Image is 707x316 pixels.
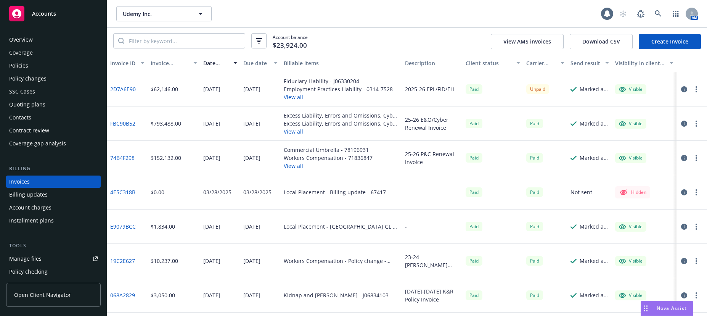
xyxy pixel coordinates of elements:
div: Due date [243,59,269,67]
a: Coverage gap analysis [6,137,101,150]
a: Invoices [6,176,101,188]
div: SSC Cases [9,85,35,98]
div: Paid [466,84,482,94]
div: $10,237.00 [151,257,178,265]
button: Description [402,54,463,72]
div: [DATE] [203,257,220,265]
div: Marked as sent [580,291,609,299]
div: $62,146.00 [151,85,178,93]
div: Invoices [9,176,30,188]
a: Start snowing [615,6,631,21]
div: Account charges [9,202,51,214]
span: Open Client Navigator [14,291,71,299]
a: Billing updates [6,189,101,201]
div: 03/28/2025 [203,188,231,196]
button: Download CSV [570,34,633,49]
button: View all [284,93,393,101]
button: Udemy Inc. [116,6,212,21]
span: Paid [526,222,543,231]
div: Local Placement - [GEOGRAPHIC_DATA] GL - 67417 [284,222,399,231]
div: [DATE] [243,291,260,299]
span: Paid [466,119,482,128]
a: SSC Cases [6,85,101,98]
div: $1,834.00 [151,222,175,231]
div: 25-26 E&O/Cyber Renewal Invoice [405,116,460,132]
div: Drag to move [641,301,651,316]
div: Quoting plans [9,98,45,111]
a: Report a Bug [633,6,648,21]
div: [DATE] [203,119,220,127]
div: Overview [9,34,33,46]
div: Marked as sent [580,154,609,162]
div: Excess Liability, Errors and Omissions, Cyber - Excess- $5M xs $5M - EOL-279669 [284,111,399,119]
div: Paid [526,256,543,266]
div: Fiduciary Liability - J06330204 [284,77,393,85]
div: Billing updates [9,189,48,201]
div: 25-26 P&C Renewal Invoice [405,150,460,166]
span: Paid [526,187,543,197]
div: 03/28/2025 [243,188,272,196]
div: [DATE]-[DATE] K&R Policy Invoice [405,287,460,303]
button: View AMS invoices [491,34,564,49]
button: View all [284,127,399,135]
div: 2025-26 EPL/FID/ELL [405,85,456,93]
span: Nova Assist [657,305,687,311]
div: Local Placement - Billing update - 67417 [284,188,386,196]
div: Paid [526,119,543,128]
a: Create Invoice [639,34,701,49]
a: Installment plans [6,214,101,227]
div: Visible [619,292,643,299]
div: $793,488.00 [151,119,181,127]
a: Quoting plans [6,98,101,111]
a: Contacts [6,111,101,124]
div: Paid [466,222,482,231]
div: Marked as sent [580,85,609,93]
div: Visible [619,155,643,161]
div: Date issued [203,59,229,67]
div: Paid [466,187,482,197]
div: Not sent [570,188,592,196]
div: Invoice ID [110,59,136,67]
svg: Search [118,38,124,44]
div: Contract review [9,124,49,137]
a: Manage files [6,253,101,265]
input: Filter by keyword... [124,34,245,48]
div: Paid [466,256,482,266]
div: Excess Liability, Errors and Omissions, Cyber - Excess- $5M xs $10M - EO5DACKCG2004 [284,119,399,127]
button: Nova Assist [641,301,693,316]
a: Accounts [6,3,101,24]
div: Installment plans [9,214,54,227]
span: Accounts [32,11,56,17]
div: [DATE] [203,291,220,299]
div: Coverage gap analysis [9,137,66,150]
a: Search [651,6,666,21]
div: Visible [619,86,643,93]
div: Carrier status [526,59,556,67]
div: Coverage [9,47,33,59]
a: 74B4F298 [110,154,135,162]
div: Marked as sent [580,222,609,231]
a: Policies [6,60,101,72]
div: $152,132.00 [151,154,181,162]
button: Send result [567,54,612,72]
div: [DATE] [203,85,220,93]
button: Invoice amount [148,54,200,72]
div: Paid [466,153,482,163]
a: Overview [6,34,101,46]
a: 4E5C318B [110,188,135,196]
a: Policy checking [6,266,101,278]
div: Manage files [9,253,42,265]
div: Paid [526,153,543,163]
div: Send result [570,59,600,67]
div: Hidden [619,188,646,197]
div: Description [405,59,460,67]
button: Client status [463,54,523,72]
div: Workers Compensation - 71836847 [284,154,373,162]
